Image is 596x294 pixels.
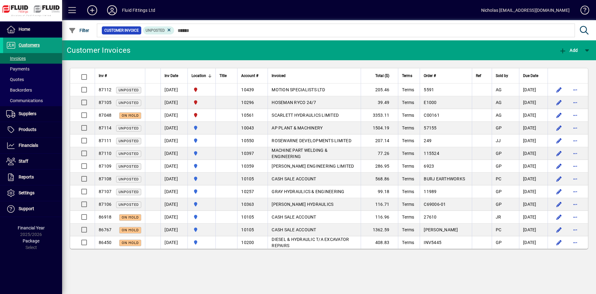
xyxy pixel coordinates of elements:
a: Payments [3,64,62,74]
span: GP [496,202,502,207]
span: DIESEL & HYDRAULIC T/A EXCAVATOR REPAIRS [272,237,349,248]
a: Home [3,22,62,37]
span: Reports [19,174,34,179]
span: 10257 [241,189,254,194]
td: [DATE] [160,160,187,173]
a: Communications [3,95,62,106]
span: 87110 [99,151,111,156]
span: FLUID FITTINGS CHRISTCHURCH [192,112,212,119]
div: Total ($) [365,72,395,79]
button: More options [570,123,580,133]
button: Add [82,5,102,16]
span: Unposted [119,177,139,181]
button: More options [570,136,580,146]
td: [DATE] [519,173,548,185]
td: [DATE] [160,84,187,96]
span: Terms [402,215,414,219]
span: Terms [402,240,414,245]
span: AUCKLAND [192,150,212,157]
span: On hold [122,241,139,245]
div: Account # [241,72,264,79]
button: More options [570,85,580,95]
span: 10043 [241,125,254,130]
button: More options [570,110,580,120]
span: 6923 [424,164,434,169]
span: Customer Invoice [104,27,139,34]
span: Sold by [496,72,508,79]
td: 1504.19 [361,122,398,134]
button: Edit [554,85,564,95]
a: Reports [3,170,62,185]
span: Package [23,238,39,243]
span: Unposted [119,190,139,194]
td: [DATE] [519,236,548,249]
button: More options [570,97,580,107]
span: Terms [402,100,414,105]
td: [DATE] [519,160,548,173]
span: Settings [19,190,34,195]
span: Unposted [119,203,139,207]
button: Edit [554,225,564,235]
div: Title [219,72,233,79]
span: 10200 [241,240,254,245]
span: [PERSON_NAME] HYDRAULICS [272,202,333,207]
span: 87109 [99,164,111,169]
span: AUCKLAND [192,137,212,144]
td: [DATE] [160,224,187,236]
span: 10439 [241,87,254,92]
span: Terms [402,202,414,207]
button: Edit [554,123,564,133]
div: Nicholas [EMAIL_ADDRESS][DOMAIN_NAME] [481,5,570,15]
span: 10105 [241,215,254,219]
button: More options [570,199,580,209]
td: [DATE] [519,185,548,198]
div: Order # [424,72,468,79]
span: Account # [241,72,258,79]
button: Edit [554,97,564,107]
span: Products [19,127,36,132]
span: Communications [6,98,43,103]
td: [DATE] [160,185,187,198]
span: CASH SALE ACCOUNT [272,215,316,219]
span: [PERSON_NAME] ENGINEERING LIMITED [272,164,354,169]
td: 99.18 [361,185,398,198]
button: Edit [554,187,564,197]
span: AUCKLAND [192,226,212,233]
span: CASH SALE ACCOUNT [272,176,316,181]
span: 5591 [424,87,434,92]
td: [DATE] [160,147,187,160]
span: 86450 [99,240,111,245]
span: Unposted [119,88,139,92]
td: [DATE] [160,211,187,224]
div: Ref [476,72,488,79]
td: [DATE] [519,96,548,109]
button: Edit [554,136,564,146]
button: Edit [554,237,564,247]
span: 87112 [99,87,111,92]
span: Inv Date [165,72,178,79]
span: Inv # [99,72,107,79]
span: 86767 [99,227,111,232]
span: On hold [122,215,139,219]
span: Terms [402,164,414,169]
span: BURJ EARTHWORKS [424,176,465,181]
span: 10296 [241,100,254,105]
span: 10363 [241,202,254,207]
span: Title [219,72,227,79]
span: Unposted [146,28,165,33]
td: 3353.11 [361,109,398,122]
span: Unposted [119,165,139,169]
span: GP [496,125,502,130]
span: Support [19,206,34,211]
button: Edit [554,212,564,222]
span: Due Date [523,72,538,79]
span: Home [19,27,30,32]
span: 249 [424,138,431,143]
span: GP [496,240,502,245]
span: AG [496,100,502,105]
div: Inv # [99,72,141,79]
span: Invoices [6,56,26,61]
button: Profile [102,5,122,16]
td: 116.71 [361,198,398,211]
td: [DATE] [519,134,548,147]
